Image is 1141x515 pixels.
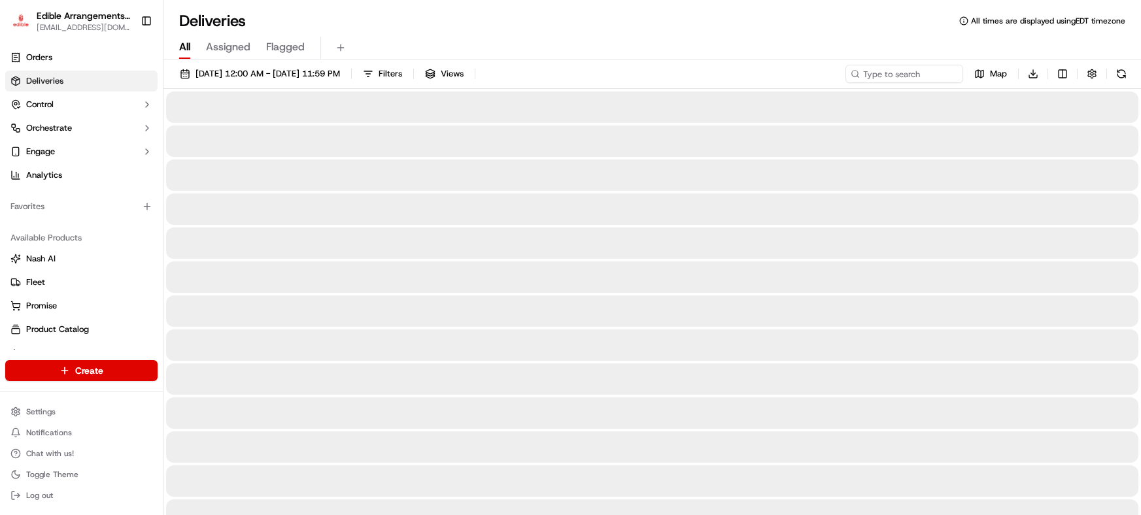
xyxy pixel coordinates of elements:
span: [DATE] 12:00 AM - [DATE] 11:59 PM [196,68,340,80]
button: Edible Arrangements - Savannah, GAEdible Arrangements - [GEOGRAPHIC_DATA], [GEOGRAPHIC_DATA][EMAI... [5,5,135,37]
a: Deliveries [5,71,158,91]
button: Promise [5,295,158,316]
button: Settings [5,403,158,421]
input: Type to search [845,65,963,83]
span: Orchestrate [26,122,72,134]
span: Chat with us! [26,448,74,459]
button: Orchestrate [5,118,158,139]
span: Returns [26,347,56,359]
button: [DATE] 12:00 AM - [DATE] 11:59 PM [174,65,346,83]
span: Engage [26,146,55,158]
span: Product Catalog [26,324,89,335]
a: Fleet [10,276,152,288]
span: Log out [26,490,53,501]
button: Control [5,94,158,115]
span: Create [75,364,103,377]
button: Views [419,65,469,83]
span: Fleet [26,276,45,288]
div: Available Products [5,227,158,248]
span: Settings [26,407,56,417]
a: Analytics [5,165,158,186]
span: Analytics [26,169,62,181]
button: Toggle Theme [5,465,158,484]
button: Edible Arrangements - [GEOGRAPHIC_DATA], [GEOGRAPHIC_DATA] [37,9,130,22]
span: Map [990,68,1007,80]
a: Orders [5,47,158,68]
button: Notifications [5,424,158,442]
button: Nash AI [5,248,158,269]
span: Flagged [266,39,305,55]
img: Edible Arrangements - Savannah, GA [10,12,31,31]
a: Nash AI [10,253,152,265]
a: Product Catalog [10,324,152,335]
span: Assigned [206,39,250,55]
div: Favorites [5,196,158,217]
a: Promise [10,300,152,312]
button: Map [968,65,1013,83]
button: Refresh [1112,65,1131,83]
button: [EMAIL_ADDRESS][DOMAIN_NAME] [37,22,130,33]
span: Orders [26,52,52,63]
span: Deliveries [26,75,63,87]
span: Nash AI [26,253,56,265]
button: Fleet [5,272,158,293]
span: Notifications [26,427,72,438]
span: Filters [379,68,402,80]
button: Returns [5,342,158,363]
span: Toggle Theme [26,469,78,480]
span: All [179,39,190,55]
span: Views [441,68,464,80]
button: Create [5,360,158,381]
a: Returns [10,347,152,359]
span: All times are displayed using EDT timezone [971,16,1125,26]
button: Filters [357,65,408,83]
button: Log out [5,486,158,505]
span: Control [26,99,54,110]
h1: Deliveries [179,10,246,31]
button: Engage [5,141,158,162]
button: Chat with us! [5,444,158,463]
span: Promise [26,300,57,312]
button: Product Catalog [5,319,158,340]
